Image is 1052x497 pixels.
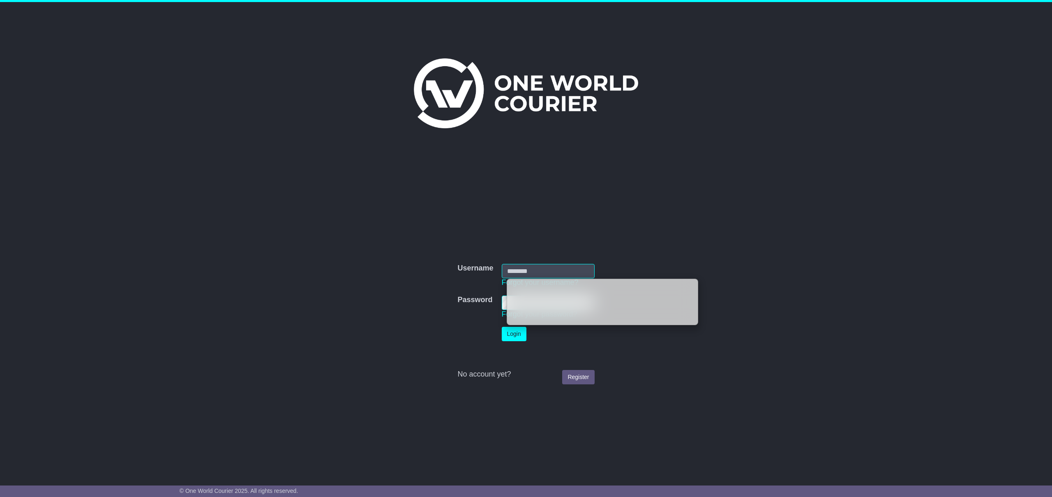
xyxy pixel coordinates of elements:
[562,370,594,384] a: Register
[502,310,577,318] a: Forgot your password?
[502,278,579,287] a: Forgot your username?
[414,58,638,128] img: One World
[502,327,526,341] button: Login
[180,488,298,494] span: © One World Courier 2025. All rights reserved.
[457,296,492,305] label: Password
[457,264,493,273] label: Username
[457,370,594,379] div: No account yet?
